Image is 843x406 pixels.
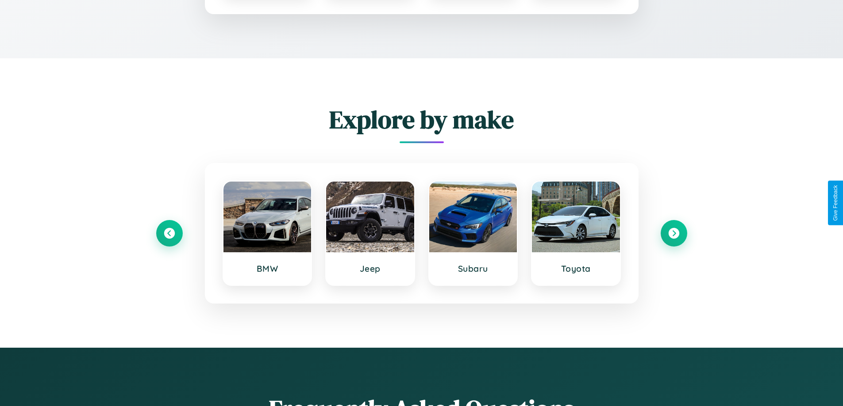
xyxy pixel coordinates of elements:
[232,263,303,274] h3: BMW
[832,185,839,221] div: Give Feedback
[335,263,405,274] h3: Jeep
[541,263,611,274] h3: Toyota
[156,102,687,137] h2: Explore by make
[438,263,508,274] h3: Subaru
